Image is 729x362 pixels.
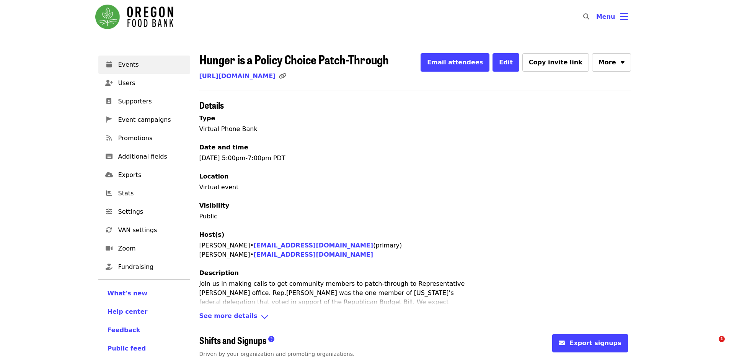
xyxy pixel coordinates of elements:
iframe: Intercom live chat [703,336,721,354]
button: More [592,53,631,72]
a: [EMAIL_ADDRESS][DOMAIN_NAME] [254,242,373,249]
a: Event campaigns [98,111,190,129]
span: Virtual Phone Bank [199,125,258,133]
span: Click to copy link! [279,72,291,80]
i: sync icon [106,226,112,234]
input: Search [594,8,600,26]
span: Promotions [118,134,184,143]
i: question-circle icon [268,336,274,343]
span: Edit [499,59,513,66]
i: calendar icon [106,61,112,68]
span: Settings [118,207,184,216]
a: [URL][DOMAIN_NAME] [199,72,276,80]
span: Fundraising [118,262,184,272]
span: Description [199,269,239,277]
span: Event campaigns [118,115,184,124]
span: Users [118,79,184,88]
button: Feedback [108,326,140,335]
a: Exports [98,166,190,184]
span: See more details [199,311,258,323]
button: Edit [493,53,519,72]
span: What's new [108,290,148,297]
span: Help center [108,308,148,315]
span: 1 [719,336,725,342]
button: envelope iconExport signups [552,334,628,352]
i: chart-bar icon [106,190,112,197]
i: search icon [583,13,589,20]
a: VAN settings [98,221,190,239]
a: Promotions [98,129,190,147]
a: Stats [98,184,190,203]
i: pennant icon [106,116,112,123]
span: Hunger is a Policy Choice Patch-Through [199,50,389,68]
div: See more detailsangle-down icon [199,311,631,323]
a: Zoom [98,239,190,258]
a: What's new [108,289,181,298]
span: Exports [118,170,184,180]
span: Menu [596,13,615,20]
span: Driven by your organization and promoting organizations. [199,351,355,357]
a: Fundraising [98,258,190,276]
img: Oregon Food Bank - Home [95,5,173,29]
span: Visibility [199,202,230,209]
button: Toggle account menu [590,8,634,26]
div: [DATE] 5:00pm-7:00pm PDT [199,114,631,305]
a: Settings [98,203,190,221]
p: Public [199,212,631,221]
button: Email attendees [421,53,489,72]
span: VAN settings [118,226,184,235]
span: Host(s) [199,231,225,238]
span: Copy invite link [529,59,582,66]
a: Public feed [108,344,181,353]
i: list-alt icon [106,153,113,160]
span: Zoom [118,244,184,253]
span: Date and time [199,144,248,151]
i: angle-down icon [261,311,269,323]
a: Users [98,74,190,92]
button: Copy invite link [522,53,589,72]
a: Events [98,56,190,74]
i: sliders-h icon [106,208,112,215]
span: Type [199,115,215,122]
i: hand-holding-heart icon [106,263,113,270]
i: video icon [106,245,113,252]
p: Virtual event [199,183,631,192]
i: sort-down icon [621,57,625,65]
a: Additional fields [98,147,190,166]
span: Details [199,98,224,111]
a: Supporters [98,92,190,111]
i: bars icon [620,11,628,22]
i: envelope icon [559,339,565,347]
span: Shifts and Signups [199,333,266,347]
i: cloud-download icon [105,171,113,179]
span: Stats [118,189,184,198]
span: More [599,58,616,67]
i: user-plus icon [105,79,113,87]
span: Location [199,173,229,180]
i: rss icon [106,134,112,142]
span: Email attendees [427,59,483,66]
a: Help center [108,307,181,316]
i: address-book icon [106,98,112,105]
i: link icon [279,72,286,80]
a: [EMAIL_ADDRESS][DOMAIN_NAME] [254,251,373,258]
span: Events [118,60,184,69]
span: Public feed [108,345,146,352]
span: [PERSON_NAME] • (primary) [PERSON_NAME] • [199,242,402,258]
span: Supporters [118,97,184,106]
span: Additional fields [118,152,184,161]
p: Join us in making calls to get community members to patch-through to Representative [PERSON_NAME]... [199,279,467,344]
